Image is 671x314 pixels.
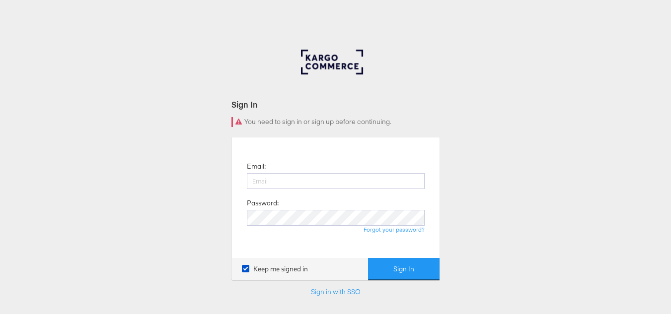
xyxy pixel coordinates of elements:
a: Sign in with SSO [311,287,361,296]
div: Sign In [231,99,440,110]
a: Forgot your password? [364,226,425,233]
label: Password: [247,198,279,208]
input: Email [247,173,425,189]
button: Sign In [368,258,440,280]
label: Keep me signed in [242,264,308,274]
label: Email: [247,162,266,171]
div: You need to sign in or sign up before continuing. [231,117,440,127]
